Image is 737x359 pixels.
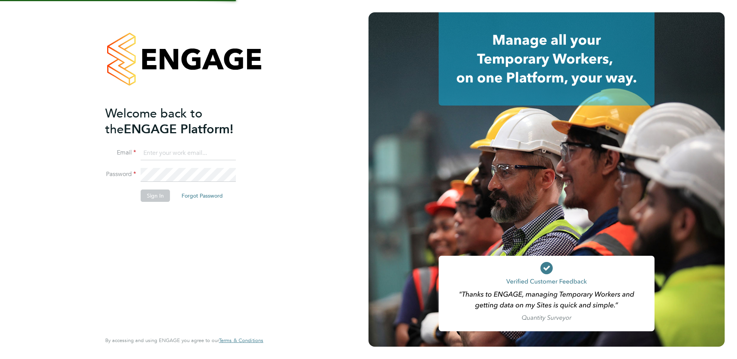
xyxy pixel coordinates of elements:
[141,190,170,202] button: Sign In
[105,337,263,344] span: By accessing and using ENGAGE you agree to our
[105,106,202,137] span: Welcome back to the
[219,337,263,344] span: Terms & Conditions
[105,106,256,137] h2: ENGAGE Platform!
[141,146,236,160] input: Enter your work email...
[105,149,136,157] label: Email
[219,337,263,344] a: Terms & Conditions
[175,190,229,202] button: Forgot Password
[105,170,136,178] label: Password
